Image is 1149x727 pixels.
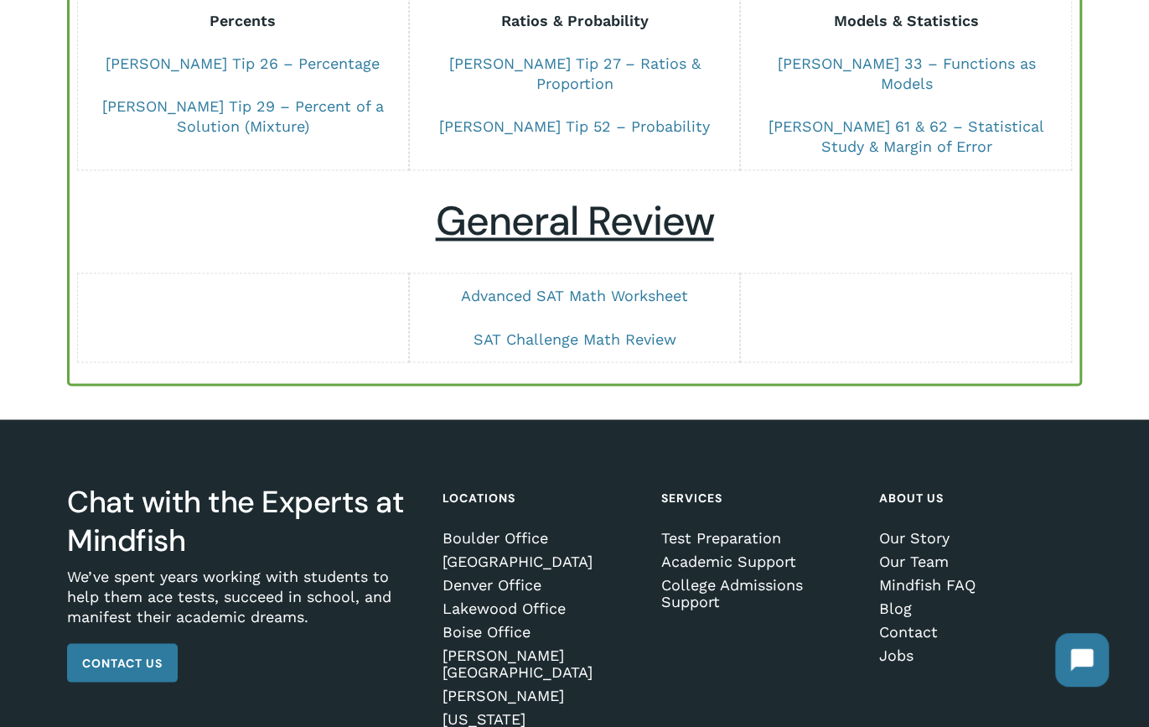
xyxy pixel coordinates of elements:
[461,287,688,304] a: Advanced SAT Math Worksheet
[439,117,710,135] a: [PERSON_NAME] Tip 52 – Probability
[443,647,640,680] a: [PERSON_NAME][GEOGRAPHIC_DATA]
[660,529,858,546] a: Test Preparation
[769,117,1044,155] a: [PERSON_NAME] 61 & 62 – Statistical Study & Margin of Error
[67,566,422,643] p: We’ve spent years working with students to help them ace tests, succeed in school, and manifest t...
[210,12,276,29] strong: Percents
[436,195,714,247] u: General Review
[443,687,640,704] a: [PERSON_NAME]
[443,600,640,616] a: Lakewood Office
[777,55,1035,92] a: [PERSON_NAME] 33 – Functions as Models
[879,600,1077,616] a: Blog
[443,553,640,569] a: [GEOGRAPHIC_DATA]
[879,576,1077,593] a: Mindfish FAQ
[102,97,384,135] a: [PERSON_NAME] Tip 29 – Percent of a Solution (Mixture)
[879,623,1077,640] a: Contact
[501,12,649,29] strong: Ratios & Probability
[443,529,640,546] a: Boulder Office
[443,576,640,593] a: Denver Office
[879,482,1077,512] h4: About Us
[660,553,858,569] a: Academic Support
[879,553,1077,569] a: Our Team
[474,330,676,347] a: SAT Challenge Math Review
[443,482,640,512] h4: Locations
[82,654,163,671] span: Contact Us
[67,643,178,682] a: Contact Us
[443,623,640,640] a: Boise Office
[660,482,858,512] h4: Services
[1038,616,1126,704] iframe: Chatbot
[879,529,1077,546] a: Our Story
[449,55,701,92] a: [PERSON_NAME] Tip 27 – Ratios & Proportion
[879,647,1077,663] a: Jobs
[660,576,858,610] a: College Admissions Support
[106,55,380,72] a: [PERSON_NAME] Tip 26 – Percentage
[67,482,422,559] h3: Chat with the Experts at Mindfish
[834,12,979,29] strong: Models & Statistics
